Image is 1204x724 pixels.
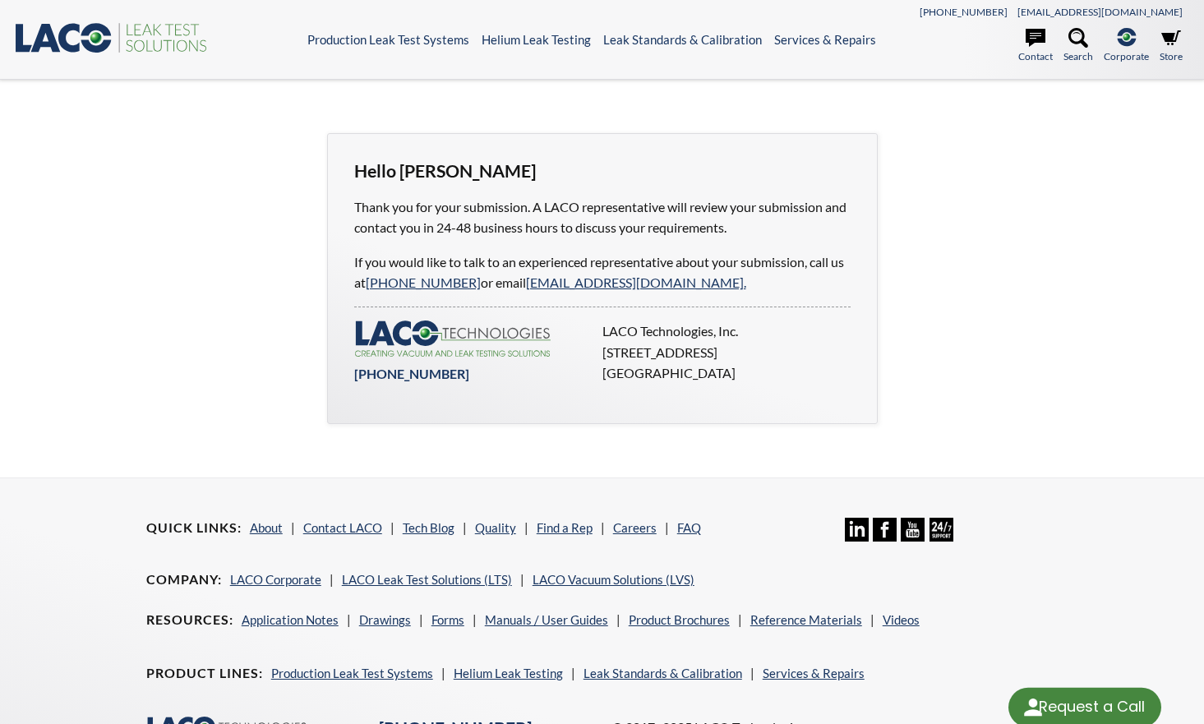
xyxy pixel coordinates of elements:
h4: Quick Links [146,519,242,537]
a: Services & Repairs [774,32,876,47]
a: Application Notes [242,612,339,627]
a: Store [1160,28,1183,64]
a: Production Leak Test Systems [271,666,433,680]
a: [PHONE_NUMBER] [920,6,1008,18]
a: Tech Blog [403,520,454,535]
img: LACO-technologies-logo-332f5733453eebdf26714ea7d5b5907d645232d7be7781e896b464cb214de0d9.svg [354,320,551,357]
a: Leak Standards & Calibration [584,666,742,680]
h4: Company [146,571,222,588]
a: Contact LACO [303,520,382,535]
h3: Hello [PERSON_NAME] [354,160,851,183]
a: 24/7 Support [930,529,953,544]
a: Drawings [359,612,411,627]
a: Quality [475,520,516,535]
img: round button [1020,694,1046,721]
a: Production Leak Test Systems [307,32,469,47]
p: If you would like to talk to an experienced representative about your submission, call us at or e... [354,251,851,293]
a: Forms [431,612,464,627]
a: [EMAIL_ADDRESS][DOMAIN_NAME] [1017,6,1183,18]
a: LACO Leak Test Solutions (LTS) [342,572,512,587]
a: [PHONE_NUMBER] [366,274,481,290]
a: Leak Standards & Calibration [603,32,762,47]
a: About [250,520,283,535]
a: Reference Materials [750,612,862,627]
a: FAQ [677,520,701,535]
p: LACO Technologies, Inc. [STREET_ADDRESS] [GEOGRAPHIC_DATA] [602,320,841,384]
h4: Resources [146,611,233,629]
img: 24/7 Support Icon [930,518,953,542]
a: [PHONE_NUMBER] [354,366,469,381]
a: Search [1063,28,1093,64]
h4: Product Lines [146,665,263,682]
a: LACO Vacuum Solutions (LVS) [533,572,694,587]
a: Product Brochures [629,612,730,627]
span: Corporate [1104,48,1149,64]
a: Contact [1018,28,1053,64]
a: Services & Repairs [763,666,865,680]
a: Helium Leak Testing [482,32,591,47]
a: [EMAIL_ADDRESS][DOMAIN_NAME]. [526,274,746,290]
a: LACO Corporate [230,572,321,587]
a: Helium Leak Testing [454,666,563,680]
a: Videos [883,612,920,627]
a: Find a Rep [537,520,593,535]
a: Careers [613,520,657,535]
p: Thank you for your submission. A LACO representative will review your submission and contact you ... [354,196,851,238]
a: Manuals / User Guides [485,612,608,627]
